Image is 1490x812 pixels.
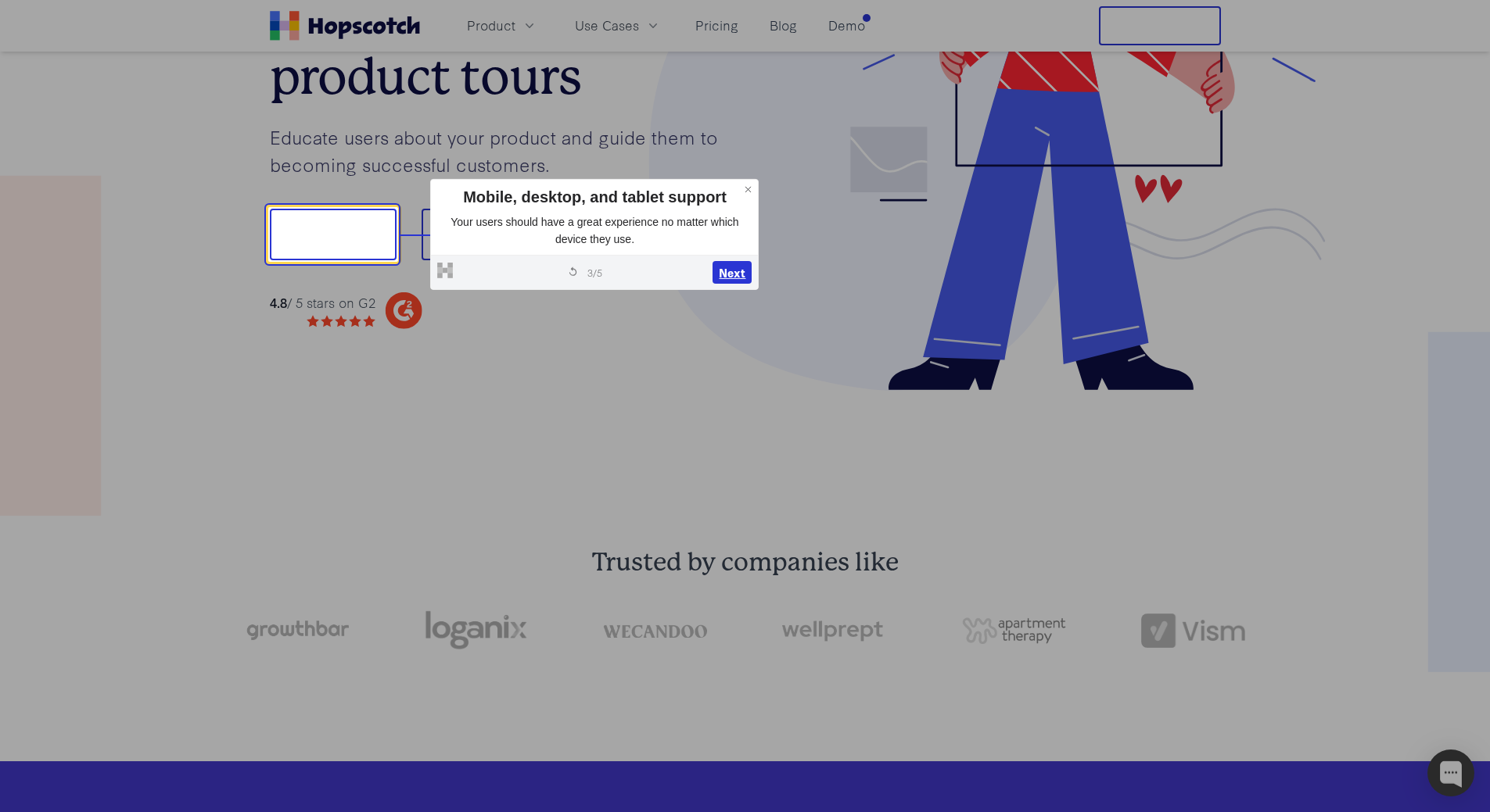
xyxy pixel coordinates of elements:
img: wecandoo-logo [603,623,707,638]
p: Your users should have a great experience no matter which device they use. [437,214,752,248]
img: growthbar-logo [245,621,349,640]
span: 3 / 5 [587,265,602,279]
p: Educate users about your product and guide them to becoming successful customers. [270,123,745,177]
img: loganix-logo [424,603,528,658]
img: wellprept logo [782,616,886,645]
img: png-apartment-therapy-house-studio-apartment-home [962,617,1066,644]
div: Mobile, desktop, and tablet support [437,186,752,208]
span: Use Cases [575,16,639,35]
h2: Trusted by companies like [170,547,1321,578]
button: Book a demo [422,209,573,260]
img: vism logo [1141,613,1245,648]
button: Use Cases [565,13,670,38]
a: Home [270,11,420,41]
a: Pricing [689,13,745,38]
div: / 5 stars on G2 [270,293,375,313]
a: Demo [822,13,871,38]
span: Product [467,16,515,35]
button: Product [458,13,547,38]
button: Free Trial [1099,6,1221,45]
a: Blog [763,13,803,38]
strong: 4.8 [270,293,287,311]
button: Show me! [270,209,397,260]
button: Next [713,261,752,284]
